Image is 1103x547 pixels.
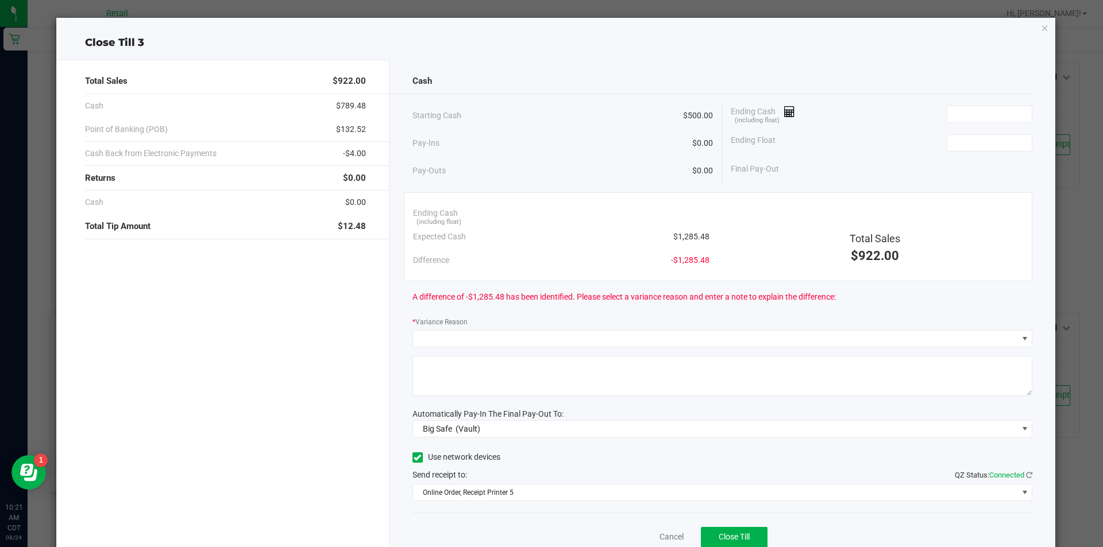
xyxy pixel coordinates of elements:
iframe: Resource center unread badge [34,453,48,467]
span: -$1,285.48 [671,254,709,266]
span: Expected Cash [413,231,466,243]
span: Cash [412,75,432,88]
div: Returns [85,166,366,191]
span: Ending Float [731,134,776,152]
span: Online Order, Receipt Printer 5 [413,484,1018,501]
span: Ending Cash [731,106,795,123]
span: $132.52 [336,123,366,135]
label: Use network devices [412,451,500,463]
div: Close Till 3 [56,35,1056,51]
span: Cash [85,196,103,208]
span: Send receipt to: [412,470,467,479]
span: Total Sales [850,232,900,245]
span: Big Safe [423,424,452,433]
span: (including float) [416,218,461,227]
span: QZ Status: [955,471,1032,479]
a: Cancel [660,531,684,543]
span: $0.00 [692,137,713,149]
span: Pay-Outs [412,165,446,177]
span: Connected [989,471,1024,479]
span: Starting Cash [412,110,461,122]
span: (Vault) [456,424,480,433]
span: (including float) [735,116,780,126]
span: $922.00 [851,249,899,263]
span: Final Pay-Out [731,163,779,175]
span: Cash [85,100,103,112]
span: Total Tip Amount [85,220,151,233]
span: $500.00 [683,110,713,122]
span: Total Sales [85,75,128,88]
span: Ending Cash [413,207,458,219]
span: Pay-Ins [412,137,439,149]
span: $12.48 [338,220,366,233]
span: $922.00 [333,75,366,88]
span: Close Till [719,532,750,541]
span: $0.00 [692,165,713,177]
span: $1,285.48 [673,231,709,243]
span: $0.00 [345,196,366,208]
span: Point of Banking (POB) [85,123,168,135]
span: $789.48 [336,100,366,112]
iframe: Resource center [11,455,46,490]
span: $0.00 [343,172,366,185]
label: Variance Reason [412,317,468,327]
span: A difference of -$1,285.48 has been identified. Please select a variance reason and enter a note ... [412,291,836,303]
span: -$4.00 [343,148,366,160]
span: Automatically Pay-In The Final Pay-Out To: [412,409,564,418]
span: Difference [413,254,449,266]
span: Cash Back from Electronic Payments [85,148,217,160]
